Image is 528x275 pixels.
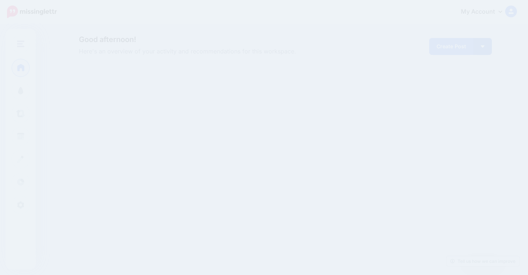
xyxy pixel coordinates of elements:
a: Create Post [429,38,473,55]
span: Here's an overview of your activity and recommendations for this workspace. [79,47,351,56]
img: arrow-down-white.png [481,45,484,48]
a: My Account [454,3,517,21]
img: Missinglettr [7,6,57,18]
a: Tell us how we can improve [447,256,519,266]
span: Good afternoon! [79,35,136,44]
img: menu.png [17,41,24,47]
